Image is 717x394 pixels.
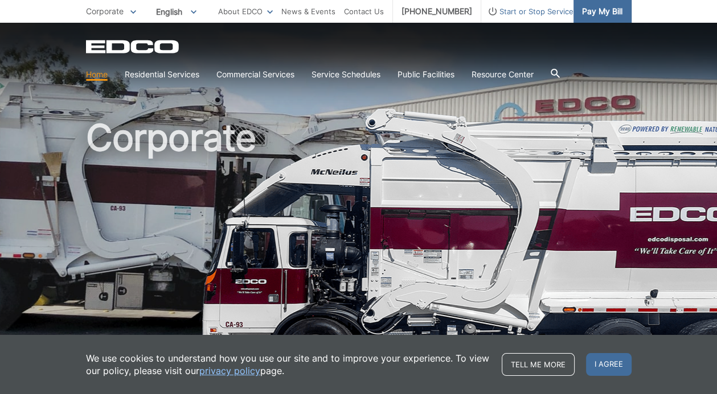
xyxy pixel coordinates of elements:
a: Commercial Services [216,68,294,81]
a: Service Schedules [312,68,380,81]
a: Contact Us [344,5,384,18]
p: We use cookies to understand how you use our site and to improve your experience. To view our pol... [86,352,490,377]
span: Pay My Bill [582,5,622,18]
a: Home [86,68,108,81]
span: I agree [586,353,632,376]
h1: Corporate [86,119,632,369]
a: Public Facilities [398,68,454,81]
a: Resource Center [472,68,534,81]
a: Residential Services [125,68,199,81]
a: About EDCO [218,5,273,18]
a: Tell me more [502,353,575,376]
span: English [148,2,205,21]
a: EDCD logo. Return to the homepage. [86,40,181,53]
a: privacy policy [199,364,260,377]
a: News & Events [281,5,335,18]
span: Corporate [86,6,124,16]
